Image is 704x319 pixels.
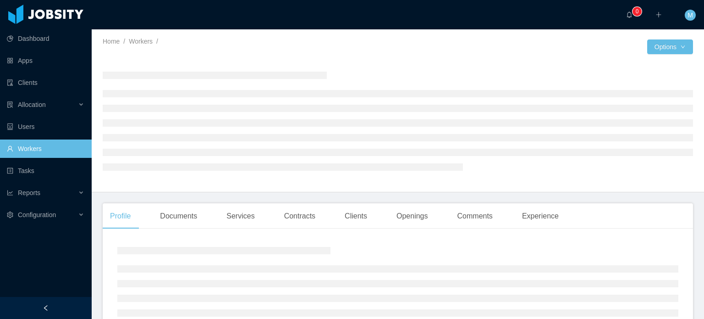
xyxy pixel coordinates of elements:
button: Optionsicon: down [647,39,693,54]
i: icon: bell [626,11,632,18]
div: Openings [389,203,435,229]
i: icon: solution [7,101,13,108]
a: icon: pie-chartDashboard [7,29,84,48]
i: icon: line-chart [7,190,13,196]
span: / [156,38,158,45]
div: Clients [337,203,374,229]
i: icon: setting [7,212,13,218]
a: Workers [129,38,153,45]
span: / [123,38,125,45]
span: Reports [18,189,40,196]
div: Comments [450,203,500,229]
span: Configuration [18,211,56,218]
a: icon: appstoreApps [7,51,84,70]
span: Allocation [18,101,46,108]
a: Home [103,38,120,45]
sup: 0 [632,7,642,16]
a: icon: profileTasks [7,162,84,180]
a: icon: userWorkers [7,140,84,158]
div: Experience [515,203,566,229]
a: icon: auditClients [7,73,84,92]
div: Contracts [277,203,323,229]
span: M [687,10,693,21]
div: Services [219,203,262,229]
div: Documents [153,203,204,229]
div: Profile [103,203,138,229]
a: icon: robotUsers [7,118,84,136]
i: icon: plus [655,11,662,18]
